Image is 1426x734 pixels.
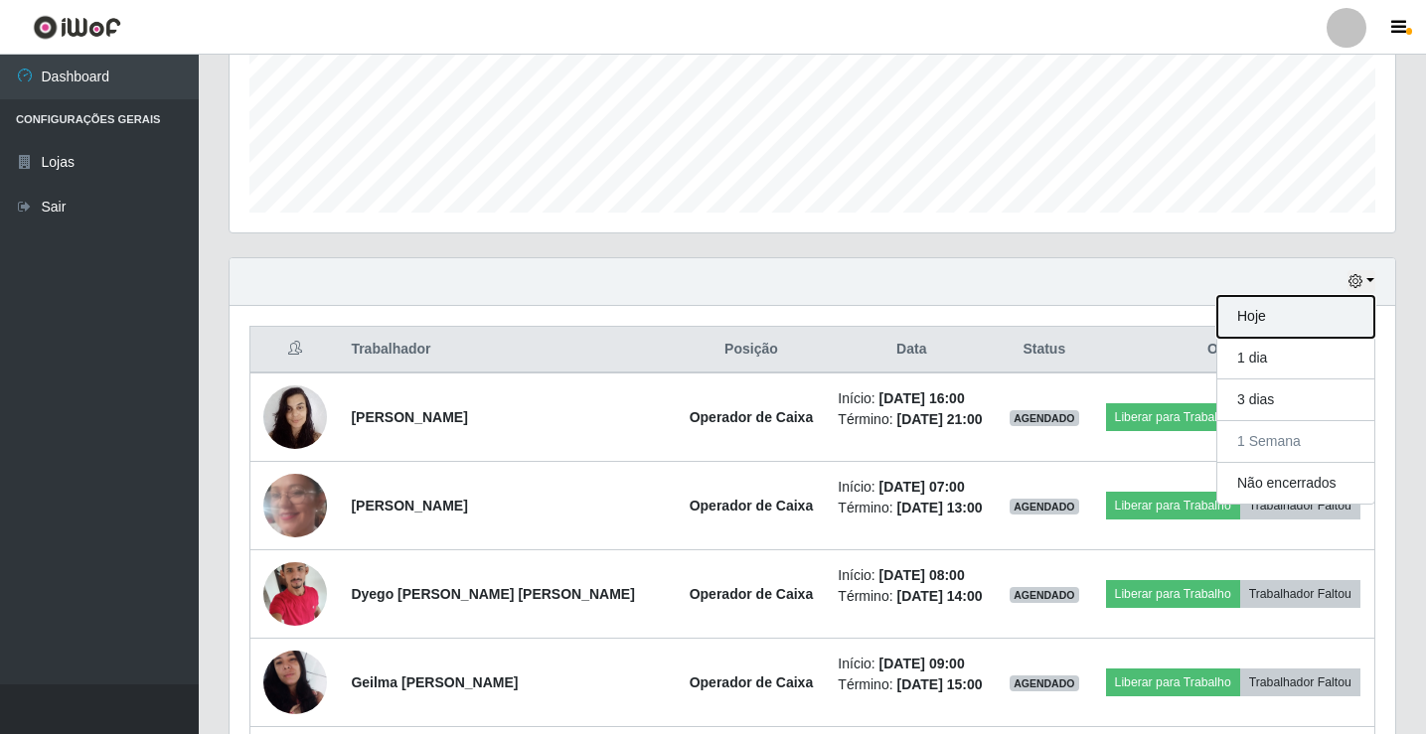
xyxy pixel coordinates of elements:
[351,674,518,690] strong: Geilma [PERSON_NAME]
[838,498,985,518] li: Término:
[1240,580,1360,608] button: Trabalhador Faltou
[339,327,676,373] th: Trabalhador
[838,409,985,430] li: Término:
[997,327,1091,373] th: Status
[1106,668,1240,696] button: Liberar para Trabalho
[690,498,814,514] strong: Operador de Caixa
[838,674,985,695] li: Término:
[1010,499,1079,514] span: AGENDADO
[838,388,985,409] li: Início:
[838,565,985,586] li: Início:
[351,409,467,425] strong: [PERSON_NAME]
[838,586,985,607] li: Término:
[1217,296,1374,338] button: Hoje
[677,327,827,373] th: Posição
[1106,492,1240,519] button: Liberar para Trabalho
[1010,675,1079,691] span: AGENDADO
[879,479,965,495] time: [DATE] 07:00
[896,676,982,692] time: [DATE] 15:00
[1240,668,1360,696] button: Trabalhador Faltou
[263,551,327,636] img: 1741826148632.jpeg
[879,390,965,406] time: [DATE] 16:00
[1106,580,1240,608] button: Liberar para Trabalho
[351,586,634,602] strong: Dyego [PERSON_NAME] [PERSON_NAME]
[690,409,814,425] strong: Operador de Caixa
[263,435,327,576] img: 1744402727392.jpeg
[1091,327,1374,373] th: Opções
[879,656,965,671] time: [DATE] 09:00
[1010,410,1079,426] span: AGENDADO
[826,327,997,373] th: Data
[690,586,814,602] strong: Operador de Caixa
[1217,463,1374,504] button: Não encerrados
[33,15,121,40] img: CoreUI Logo
[896,411,982,427] time: [DATE] 21:00
[1240,492,1360,519] button: Trabalhador Faltou
[1217,338,1374,379] button: 1 dia
[263,374,327,459] img: 1678303109366.jpeg
[838,654,985,674] li: Início:
[1106,403,1240,431] button: Liberar para Trabalho
[1010,587,1079,603] span: AGENDADO
[896,588,982,604] time: [DATE] 14:00
[690,674,814,690] strong: Operador de Caixa
[879,567,965,583] time: [DATE] 08:00
[896,500,982,515] time: [DATE] 13:00
[351,498,467,514] strong: [PERSON_NAME]
[838,477,985,498] li: Início:
[1217,379,1374,421] button: 3 dias
[1217,421,1374,463] button: 1 Semana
